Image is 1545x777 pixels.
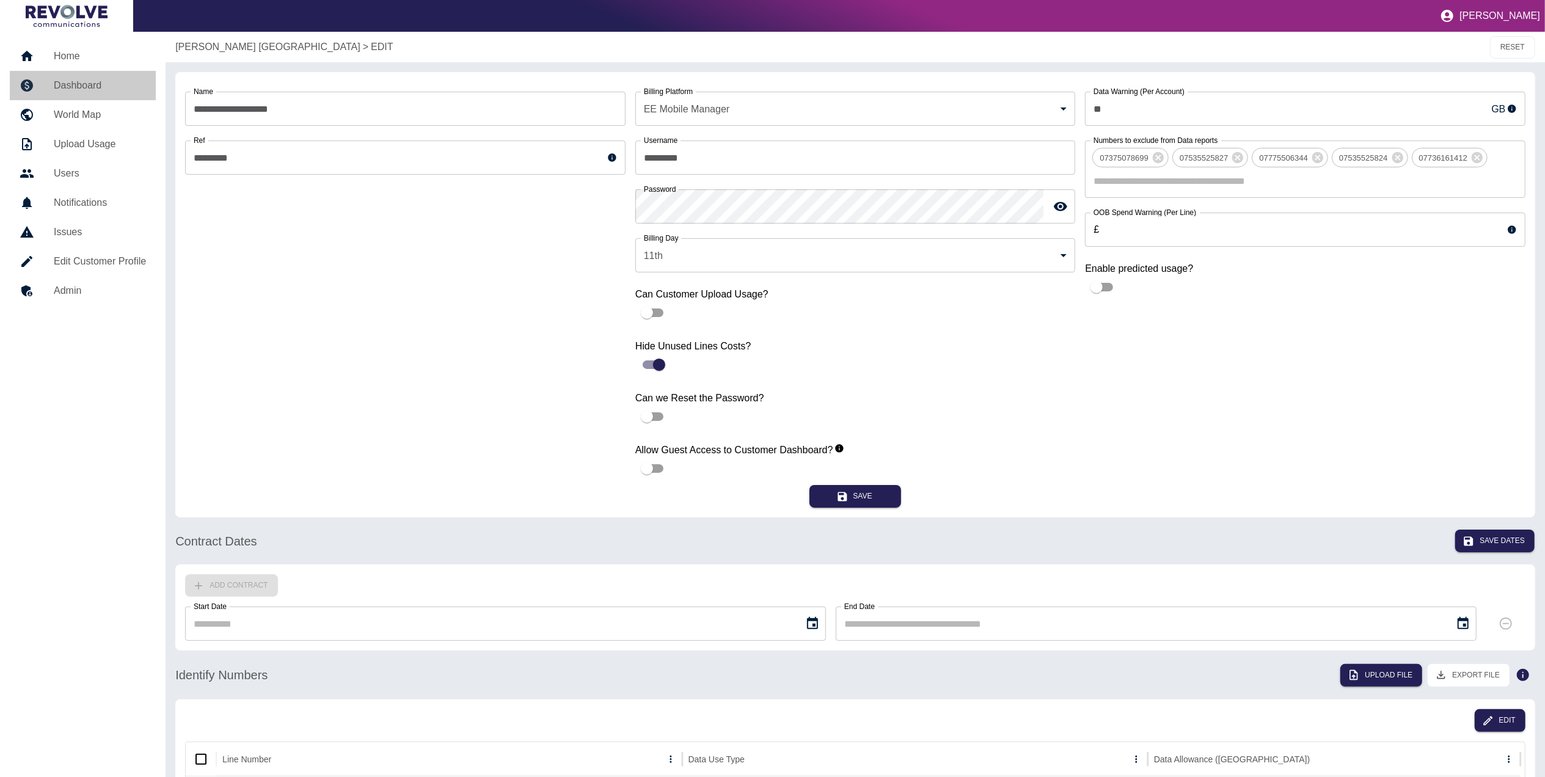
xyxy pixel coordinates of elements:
[175,531,257,551] h6: Contract Dates
[54,49,146,64] h5: Home
[1048,194,1073,219] button: toggle password visibility
[844,601,875,611] label: End Date
[10,247,156,276] a: Edit Customer Profile
[54,195,146,210] h5: Notifications
[644,86,693,97] label: Billing Platform
[1128,751,1145,768] button: Data Use Type column menu
[10,217,156,247] a: Issues
[1093,151,1155,165] span: 07375078699
[363,40,368,54] p: >
[54,254,146,269] h5: Edit Customer Profile
[635,391,1076,405] label: Can we Reset the Password?
[54,78,146,93] h5: Dashboard
[10,188,156,217] a: Notifications
[1427,663,1510,687] button: Export File
[1094,86,1185,97] label: Data Warning (Per Account)
[10,100,156,129] a: World Map
[371,40,393,54] a: EDIT
[10,159,156,188] a: Users
[1435,4,1545,28] button: [PERSON_NAME]
[1172,148,1249,167] div: 07535525827
[194,135,205,145] label: Ref
[635,287,1076,301] label: Can Customer Upload Usage?
[1085,261,1525,275] label: Enable predicted usage?
[194,86,213,97] label: Name
[1511,663,1535,687] button: Click here for instruction
[10,276,156,305] a: Admin
[1412,148,1488,167] div: 07736161412
[10,129,156,159] a: Upload Usage
[1154,754,1310,764] div: Data Allowance ([GEOGRAPHIC_DATA])
[1412,151,1475,165] span: 07736161412
[644,135,678,145] label: Username
[1507,104,1517,114] svg: This sets the monthly warning limit for your customer’s Mobile Data usage and will be displayed a...
[662,751,679,768] button: Line Number column menu
[635,92,1076,126] div: EE Mobile Manager
[54,137,146,151] h5: Upload Usage
[10,42,156,71] a: Home
[175,665,268,685] h6: Identify Numbers
[1455,530,1535,552] button: Save Dates
[644,233,679,243] label: Billing Day
[1252,148,1328,167] div: 07775506344
[635,238,1076,272] div: 11th
[54,283,146,298] h5: Admin
[54,108,146,122] h5: World Map
[1332,151,1395,165] span: 07535525824
[1490,36,1535,59] button: RESET
[54,166,146,181] h5: Users
[1475,709,1525,732] button: Edit
[175,40,360,54] a: [PERSON_NAME] [GEOGRAPHIC_DATA]
[635,443,1076,457] label: Allow Guest Access to Customer Dashboard?
[688,754,745,764] div: Data Use Type
[644,184,676,194] label: Password
[222,754,271,764] div: Line Number
[1451,611,1475,636] button: Choose date
[1500,751,1518,768] button: Data Allowance (GB) column menu
[1094,222,1099,237] p: £
[1507,225,1517,235] svg: This sets the warning limit for each line’s Out-of-Bundle usage and usage exceeding the limit wil...
[194,601,227,611] label: Start Date
[835,443,844,453] svg: When enabled, this allows guest users to view your customer dashboards.
[1094,207,1196,217] label: OOB Spend Warning (Per Line)
[54,225,146,239] h5: Issues
[1252,151,1315,165] span: 07775506344
[1332,148,1408,167] div: 07535525824
[26,5,108,27] img: Logo
[1340,664,1422,687] button: Upload File
[809,485,901,508] button: Save
[1459,10,1540,21] p: [PERSON_NAME]
[635,339,1076,353] label: Hide Unused Lines Costs?
[800,611,825,636] button: Choose date
[607,153,617,162] svg: This is a unique reference for your use - it can be anything
[1092,148,1169,167] div: 07375078699
[1173,151,1235,165] span: 07535525827
[10,71,156,100] a: Dashboard
[1094,135,1218,145] label: Numbers to exclude from Data reports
